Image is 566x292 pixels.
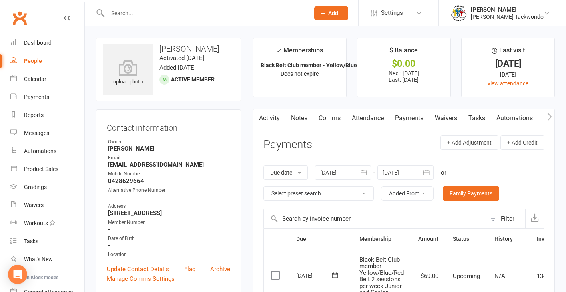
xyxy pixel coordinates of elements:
a: Messages [10,124,84,142]
th: Status [446,229,487,249]
div: Alternative Phone Number [108,187,230,194]
div: $ Balance [389,45,418,60]
a: Waivers [429,109,463,127]
a: Attendance [346,109,389,127]
input: Search by invoice number [264,209,486,228]
strong: [PERSON_NAME] [108,145,230,152]
button: Add [314,6,348,20]
input: Search... [105,8,304,19]
a: Product Sales [10,160,84,178]
a: Manage Comms Settings [107,274,175,284]
th: History [487,229,530,249]
a: Tasks [10,232,84,250]
th: Membership [352,229,411,249]
div: Location [108,251,230,258]
div: Calendar [24,76,46,82]
strong: 0428629664 [108,177,230,185]
div: Tasks [24,238,38,244]
div: Memberships [276,45,323,60]
div: People [24,58,42,64]
a: Payments [10,88,84,106]
div: or [441,168,446,177]
div: Waivers [24,202,44,208]
div: $0.00 [365,60,443,68]
a: Family Payments [443,186,499,201]
strong: Black Belt Club member - Yellow/Blue/Red ... [261,62,375,68]
div: Product Sales [24,166,58,172]
a: Archive [210,264,230,274]
a: Activity [253,109,285,127]
strong: - [108,242,230,249]
div: What's New [24,256,53,262]
th: Amount [411,229,446,249]
div: Member Number [108,219,230,226]
div: [DATE] [469,70,547,79]
div: [DATE] [296,269,333,282]
strong: [STREET_ADDRESS] [108,209,230,217]
div: Automations [24,148,56,154]
button: Due date [263,165,308,180]
div: Filter [501,214,514,224]
div: Open Intercom Messenger [8,265,27,284]
p: Next: [DATE] Last: [DATE] [365,70,443,83]
div: Messages [24,130,49,136]
div: Payments [24,94,49,100]
div: Workouts [24,220,48,226]
img: thumb_image1638236014.png [451,5,467,21]
a: view attendance [488,80,528,87]
div: Dashboard [24,40,52,46]
h3: Payments [263,139,312,151]
div: Email [108,154,230,162]
a: Workouts [10,214,84,232]
a: Comms [313,109,346,127]
a: Payments [389,109,429,127]
span: Add [328,10,338,16]
strong: [EMAIL_ADDRESS][DOMAIN_NAME] [108,161,230,168]
div: [PERSON_NAME] [471,6,544,13]
span: Active member [171,76,215,83]
a: Update Contact Details [107,264,169,274]
a: Flag [184,264,195,274]
i: ✓ [276,47,281,54]
a: Gradings [10,178,84,196]
time: Added [DATE] [159,64,196,71]
a: Automations [10,142,84,160]
a: What's New [10,250,84,268]
h3: Contact information [107,120,230,132]
a: Dashboard [10,34,84,52]
button: + Add Adjustment [440,135,498,150]
a: People [10,52,84,70]
a: Automations [491,109,538,127]
a: Reports [10,106,84,124]
div: Owner [108,138,230,146]
h3: [PERSON_NAME] [103,44,234,53]
strong: - [108,193,230,201]
button: Filter [486,209,525,228]
div: Gradings [24,184,47,190]
th: Due [289,229,352,249]
strong: - [108,226,230,233]
span: N/A [494,272,505,280]
div: Last visit [492,45,525,60]
a: Waivers [10,196,84,214]
div: Date of Birth [108,235,230,242]
div: Mobile Number [108,170,230,178]
button: Added From [381,186,434,201]
time: Activated [DATE] [159,54,204,62]
div: Reports [24,112,44,118]
a: Notes [285,109,313,127]
span: Settings [381,4,403,22]
span: Does not expire [281,70,319,77]
a: Clubworx [10,8,30,28]
div: Address [108,203,230,210]
a: Calendar [10,70,84,88]
div: [DATE] [469,60,547,68]
div: upload photo [103,60,153,86]
button: + Add Credit [500,135,544,150]
a: Tasks [463,109,491,127]
span: Upcoming [453,272,480,280]
div: [PERSON_NAME] Taekwondo [471,13,544,20]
